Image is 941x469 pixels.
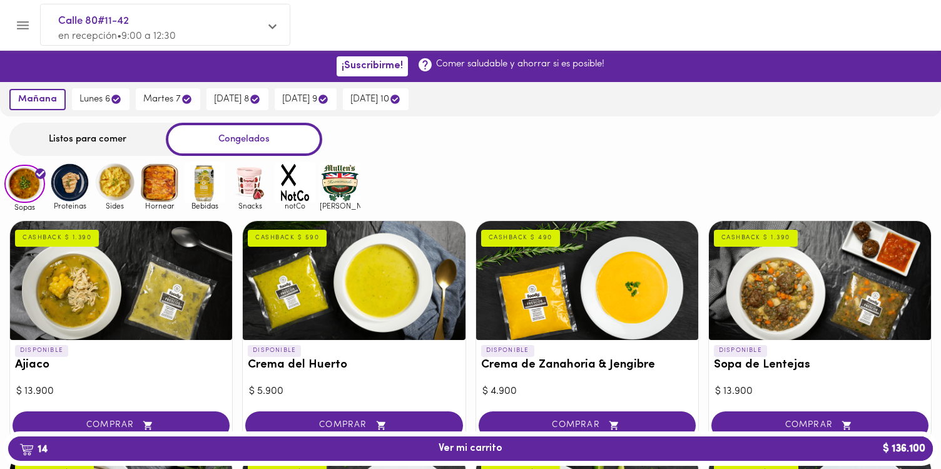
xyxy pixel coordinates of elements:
[136,88,200,110] button: martes 7
[140,202,180,210] span: Hornear
[436,58,604,71] p: Comer saludable y ahorrar si es posible!
[482,384,692,399] div: $ 4.900
[185,202,225,210] span: Bebidas
[16,384,226,399] div: $ 13.900
[248,230,327,246] div: CASHBACK $ 590
[49,162,90,203] img: Proteinas
[143,93,193,105] span: martes 7
[714,230,798,246] div: CASHBACK $ 1.390
[476,221,698,340] div: Crema de Zanahoria & Jengibre
[9,89,66,110] button: mañana
[10,221,232,340] div: Ajiaco
[715,384,925,399] div: $ 13.900
[72,88,130,110] button: lunes 6
[94,202,135,210] span: Sides
[206,88,268,110] button: [DATE] 8
[320,162,360,203] img: mullens
[714,359,926,372] h3: Sopa de Lentejas
[58,13,260,29] span: Calle 80#11-42
[337,56,408,76] button: ¡Suscribirme!
[481,230,560,246] div: CASHBACK $ 490
[439,443,502,455] span: Ver mi carrito
[343,88,409,110] button: [DATE] 10
[230,162,270,203] img: Snacks
[18,94,57,105] span: mañana
[275,88,337,110] button: [DATE] 9
[4,165,45,204] img: Sopas
[481,345,534,356] p: DISPONIBLE
[79,93,122,105] span: lunes 6
[481,359,693,372] h3: Crema de Zanahoria & Jengibre
[243,221,465,340] div: Crema del Huerto
[8,436,933,461] button: 14Ver mi carrito$ 136.100
[727,420,913,431] span: COMPRAR
[248,345,301,356] p: DISPONIBLE
[249,384,459,399] div: $ 5.900
[868,396,928,456] iframe: Messagebird Livechat Widget
[709,221,931,340] div: Sopa de Lentejas
[714,345,767,356] p: DISPONIBLE
[140,162,180,203] img: Hornear
[9,123,166,156] div: Listos para comer
[94,162,135,203] img: Sides
[19,443,34,456] img: cart.png
[711,411,928,440] button: COMPRAR
[28,420,214,431] span: COMPRAR
[275,162,315,203] img: notCo
[245,411,462,440] button: COMPRAR
[15,230,99,246] div: CASHBACK $ 1.390
[15,359,227,372] h3: Ajiaco
[13,411,230,440] button: COMPRAR
[320,202,360,210] span: [PERSON_NAME]
[248,359,460,372] h3: Crema del Huerto
[261,420,447,431] span: COMPRAR
[185,162,225,203] img: Bebidas
[230,202,270,210] span: Snacks
[214,93,261,105] span: [DATE] 8
[275,202,315,210] span: notCo
[15,345,68,356] p: DISPONIBLE
[8,10,38,41] button: Menu
[12,441,55,457] b: 14
[4,203,45,211] span: Sopas
[58,31,176,41] span: en recepción • 9:00 a 12:30
[479,411,696,440] button: COMPRAR
[166,123,322,156] div: Congelados
[282,93,329,105] span: [DATE] 9
[342,60,403,72] span: ¡Suscribirme!
[494,420,680,431] span: COMPRAR
[350,93,401,105] span: [DATE] 10
[49,202,90,210] span: Proteinas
